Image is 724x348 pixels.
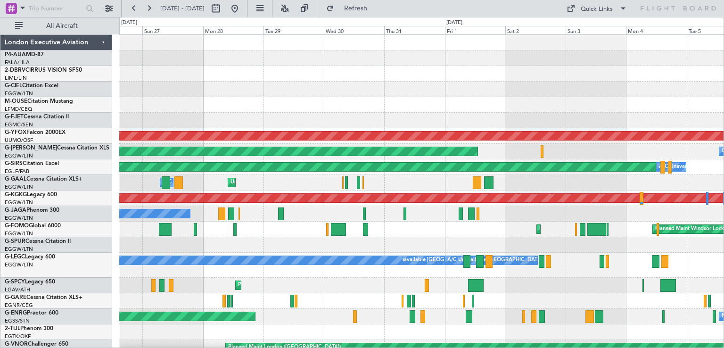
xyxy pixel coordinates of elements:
[5,295,26,300] span: G-GARE
[5,279,55,285] a: G-SPCYLegacy 650
[447,253,601,267] div: A/C Unavailable [GEOGRAPHIC_DATA] ([GEOGRAPHIC_DATA])
[203,26,263,34] div: Mon 28
[5,326,20,331] span: 2-TIJL
[238,278,346,292] div: Planned Maint Athens ([PERSON_NAME] Intl)
[5,239,25,244] span: G-SPUR
[5,161,23,166] span: G-SIRS
[5,207,26,213] span: G-JAGA
[5,67,25,73] span: 2-DBRV
[263,26,324,34] div: Tue 29
[160,4,205,13] span: [DATE] - [DATE]
[5,199,33,206] a: EGGW/LTN
[566,26,626,34] div: Sun 3
[5,261,33,268] a: EGGW/LTN
[5,161,59,166] a: G-SIRSCitation Excel
[5,326,53,331] a: 2-TIJLPhenom 300
[5,99,27,104] span: M-OUSE
[5,183,33,191] a: EGGW/LTN
[5,99,73,104] a: M-OUSECitation Mustang
[5,130,66,135] a: G-YFOXFalcon 2000EX
[5,192,27,198] span: G-KGKG
[230,175,386,190] div: Unplanned Maint [GEOGRAPHIC_DATA] ([GEOGRAPHIC_DATA])
[25,23,99,29] span: All Aircraft
[5,302,33,309] a: EGNR/CEG
[5,341,68,347] a: G-VNORChallenger 650
[5,106,32,113] a: LFMD/CEQ
[324,26,384,34] div: Wed 30
[5,152,33,159] a: EGGW/LTN
[5,230,33,237] a: EGGW/LTN
[5,192,57,198] a: G-KGKGLegacy 600
[5,176,82,182] a: G-GAALCessna Citation XLS+
[659,160,698,174] div: A/C Unavailable
[121,19,137,27] div: [DATE]
[5,254,25,260] span: G-LEGC
[5,215,33,222] a: EGGW/LTN
[5,223,61,229] a: G-FOMOGlobal 6000
[5,130,26,135] span: G-YFOX
[5,239,71,244] a: G-SPURCessna Citation II
[5,341,28,347] span: G-VNOR
[5,168,29,175] a: EGLF/FAB
[384,26,444,34] div: Thu 31
[5,176,26,182] span: G-GAAL
[5,254,55,260] a: G-LEGCLegacy 600
[5,67,82,73] a: 2-DBRVCIRRUS VISION SF50
[581,5,613,14] div: Quick Links
[5,75,27,82] a: LIML/LIN
[5,310,27,316] span: G-ENRG
[5,59,30,66] a: FALA/HLA
[5,279,25,285] span: G-SPCY
[5,114,24,120] span: G-FJET
[446,19,462,27] div: [DATE]
[5,295,82,300] a: G-GARECessna Citation XLS+
[5,286,30,293] a: LGAV/ATH
[5,114,69,120] a: G-FJETCessna Citation II
[445,26,505,34] div: Fri 1
[5,83,58,89] a: G-CIELCitation Excel
[505,26,566,34] div: Sat 2
[29,1,83,16] input: Trip Number
[336,5,376,12] span: Refresh
[5,52,44,58] a: P4-AUAMD-87
[5,52,26,58] span: P4-AUA
[5,207,59,213] a: G-JAGAPhenom 300
[5,121,33,128] a: EGMC/SEN
[5,246,33,253] a: EGGW/LTN
[562,1,632,16] button: Quick Links
[5,223,29,229] span: G-FOMO
[626,26,686,34] div: Mon 4
[5,333,31,340] a: EGTK/OXF
[5,145,109,151] a: G-[PERSON_NAME]Cessna Citation XLS
[10,18,102,33] button: All Aircraft
[539,222,629,236] div: Planned Maint [GEOGRAPHIC_DATA]
[5,317,30,324] a: EGSS/STN
[5,137,33,144] a: UUMO/OSF
[322,1,378,16] button: Refresh
[5,90,33,97] a: EGGW/LTN
[5,145,57,151] span: G-[PERSON_NAME]
[5,310,58,316] a: G-ENRGPraetor 600
[142,26,203,34] div: Sun 27
[5,83,22,89] span: G-CIEL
